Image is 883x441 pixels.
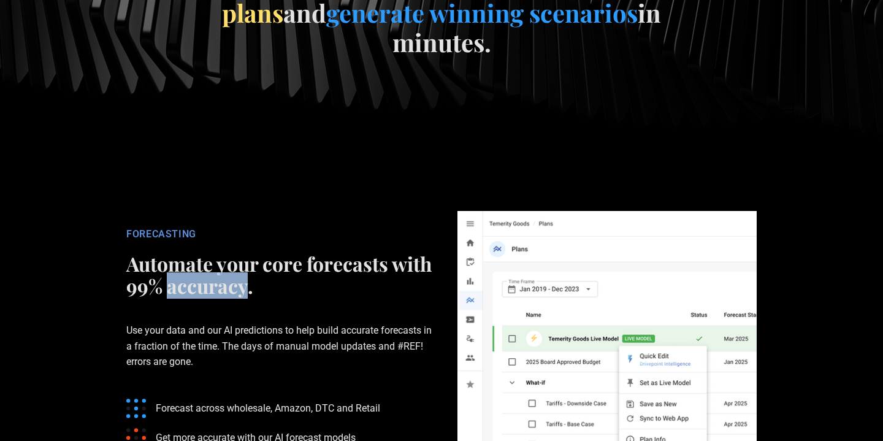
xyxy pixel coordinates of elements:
[126,253,433,297] h2: Automate your core forecasts with 99% accuracy.
[156,401,380,416] p: Forecast across wholesale, Amazon, DTC and Retail
[126,303,433,389] p: Use your data and our AI predictions to help build accurate forecasts in a fraction of the time. ...
[126,228,433,240] div: FORECASTING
